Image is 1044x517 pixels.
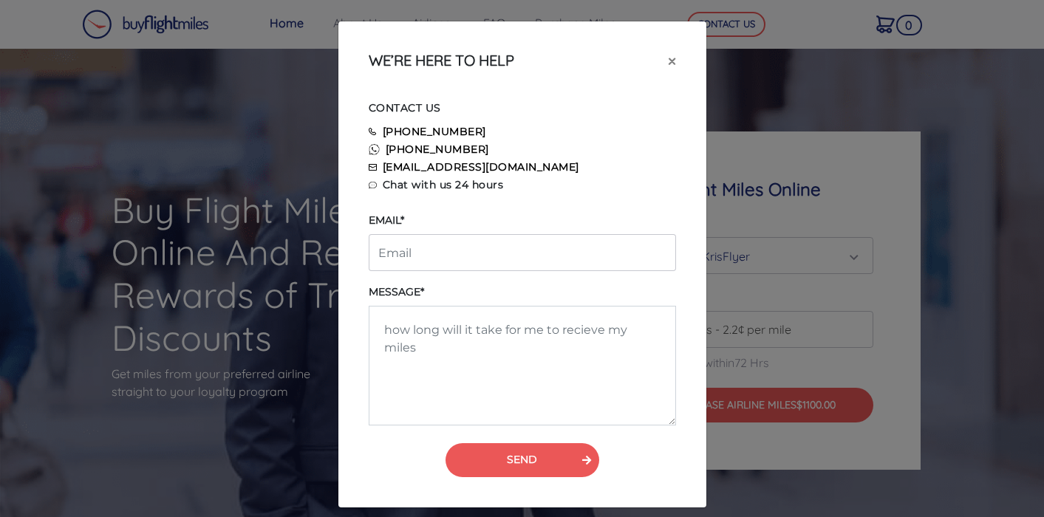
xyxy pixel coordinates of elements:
[369,234,676,271] input: Email
[369,128,377,136] img: phone icon
[369,101,441,114] span: CONTACT US
[383,178,504,191] span: Chat with us 24 hours
[656,40,688,81] button: Close
[369,284,424,300] label: MESSAGE*
[446,443,599,477] button: SEND
[369,182,377,188] img: message icon
[369,52,514,69] h5: WE’RE HERE TO HELP
[369,164,377,171] img: email icon
[383,160,579,174] a: [EMAIL_ADDRESS][DOMAIN_NAME]
[668,49,676,72] span: ×
[383,125,486,138] a: [PHONE_NUMBER]
[369,213,404,228] label: EMAIL*
[386,143,489,156] a: [PHONE_NUMBER]
[369,144,380,155] img: whatsapp icon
